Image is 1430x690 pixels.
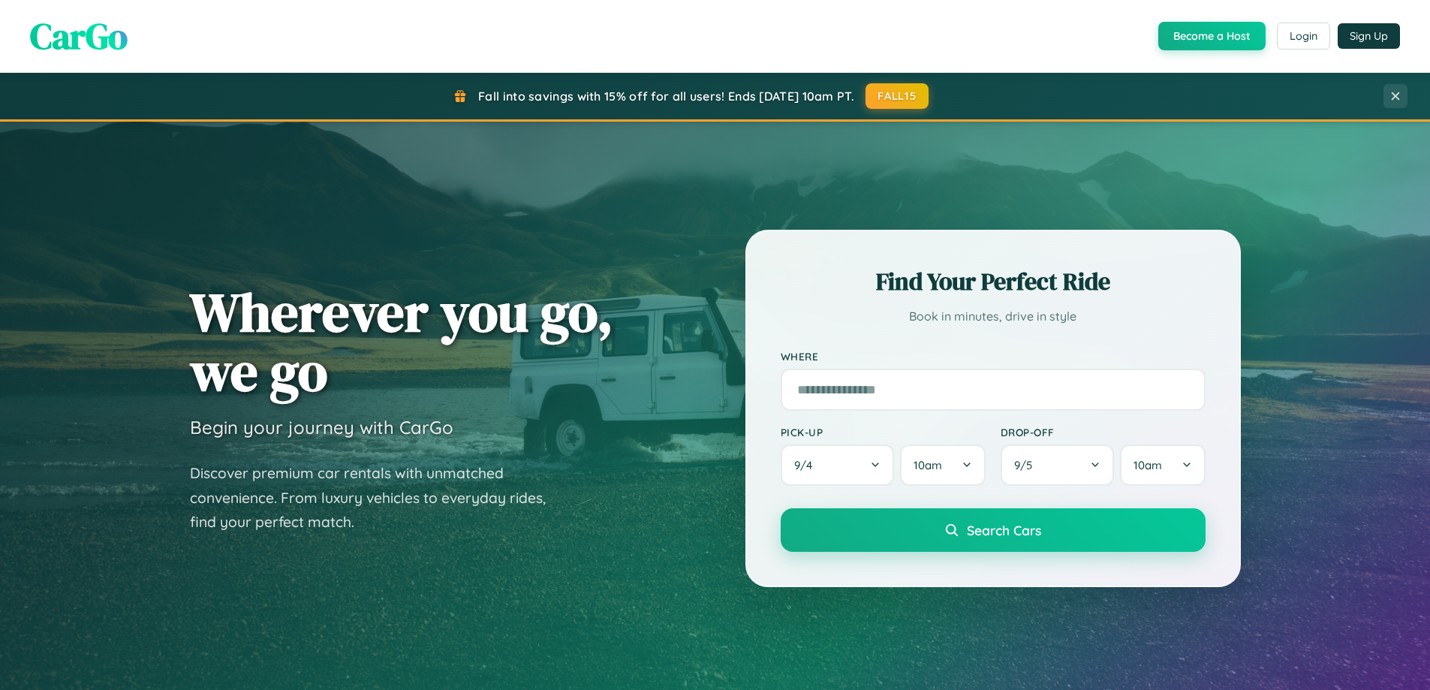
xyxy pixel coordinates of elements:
[967,522,1041,538] span: Search Cars
[1120,444,1205,486] button: 10am
[30,11,128,61] span: CarGo
[190,282,613,401] h1: Wherever you go, we go
[1001,444,1115,486] button: 9/5
[781,265,1206,298] h2: Find Your Perfect Ride
[900,444,985,486] button: 10am
[1338,23,1400,49] button: Sign Up
[478,89,854,104] span: Fall into savings with 15% off for all users! Ends [DATE] 10am PT.
[781,350,1206,363] label: Where
[190,461,565,535] p: Discover premium car rentals with unmatched convenience. From luxury vehicles to everyday rides, ...
[190,416,453,438] h3: Begin your journey with CarGo
[1014,458,1040,472] span: 9 / 5
[781,444,895,486] button: 9/4
[781,508,1206,552] button: Search Cars
[1277,23,1330,50] button: Login
[1001,426,1206,438] label: Drop-off
[914,458,942,472] span: 10am
[866,83,929,109] button: FALL15
[794,458,820,472] span: 9 / 4
[1158,22,1266,50] button: Become a Host
[1133,458,1162,472] span: 10am
[781,426,986,438] label: Pick-up
[781,306,1206,327] p: Book in minutes, drive in style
